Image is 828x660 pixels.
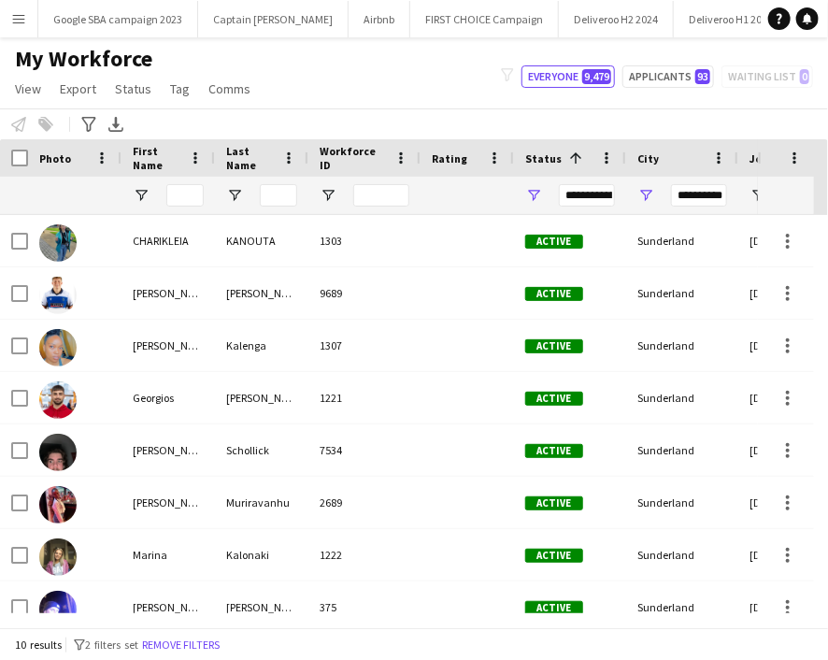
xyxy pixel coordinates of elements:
span: Export [60,80,96,97]
span: Active [525,549,583,563]
div: Sunderland [626,267,738,319]
app-action-btn: Export XLSX [105,113,127,136]
input: Workforce ID Filter Input [353,184,409,207]
div: Sunderland [626,424,738,476]
div: Sunderland [626,372,738,423]
span: Active [525,339,583,353]
div: [PERSON_NAME] [121,477,215,528]
span: Last Name [226,144,275,172]
div: Schollick [215,424,308,476]
span: Workforce ID [320,144,387,172]
span: Joined [749,151,786,165]
button: Captain [PERSON_NAME] [198,1,349,37]
div: CHARIKLEIA [121,215,215,266]
span: Photo [39,151,71,165]
a: Export [52,77,104,101]
button: Open Filter Menu [320,187,336,204]
button: Open Filter Menu [226,187,243,204]
div: Georgios [121,372,215,423]
button: Deliveroo H2 2024 [559,1,674,37]
span: Active [525,287,583,301]
button: Open Filter Menu [133,187,150,204]
span: 2 filters set [85,638,138,652]
a: Tag [163,77,197,101]
div: Sunderland [626,581,738,633]
span: City [637,151,659,165]
img: Elizabeth bianca Kalenga [39,329,77,366]
span: 9,479 [582,69,611,84]
div: 9689 [308,267,421,319]
span: View [15,80,41,97]
button: Google SBA campaign 2023 [38,1,198,37]
span: Active [525,235,583,249]
img: Josh Schollick [39,434,77,471]
div: 1222 [308,529,421,581]
div: [PERSON_NAME] [215,267,308,319]
button: Deliveroo H1 2025 [674,1,789,37]
button: Open Filter Menu [637,187,654,204]
span: Active [525,496,583,510]
span: Active [525,444,583,458]
span: Comms [208,80,250,97]
img: Matthew Hodgson [39,591,77,628]
div: [PERSON_NAME] [121,581,215,633]
button: Open Filter Menu [749,187,766,204]
button: Everyone9,479 [521,65,615,88]
span: Rating [432,151,467,165]
span: My Workforce [15,45,152,73]
div: 2689 [308,477,421,528]
div: Kalenga [215,320,308,371]
span: First Name [133,144,181,172]
div: 375 [308,581,421,633]
div: KANOUTA [215,215,308,266]
span: Active [525,601,583,615]
img: Charlie Smith [39,277,77,314]
button: Airbnb [349,1,410,37]
img: Kelly T Muriravanhu [39,486,77,524]
img: Marina Kalonaki [39,538,77,576]
div: Marina [121,529,215,581]
div: 7534 [308,424,421,476]
input: City Filter Input [671,184,727,207]
button: Remove filters [138,635,223,655]
div: [PERSON_NAME] [121,267,215,319]
app-action-btn: Advanced filters [78,113,100,136]
div: Kalonaki [215,529,308,581]
span: Active [525,392,583,406]
div: Sunderland [626,529,738,581]
span: Status [525,151,562,165]
a: Status [107,77,159,101]
div: Muriravanhu [215,477,308,528]
div: 1303 [308,215,421,266]
div: [PERSON_NAME] [121,320,215,371]
span: 93 [695,69,710,84]
div: Sunderland [626,215,738,266]
span: Status [115,80,151,97]
button: FIRST CHOICE Campaign [410,1,559,37]
img: CHARIKLEIA KANOUTA [39,224,77,262]
div: [PERSON_NAME] [215,581,308,633]
div: Sunderland [626,320,738,371]
input: Last Name Filter Input [260,184,297,207]
div: [PERSON_NAME] [121,424,215,476]
img: Georgios Vasilakis [39,381,77,419]
span: Tag [170,80,190,97]
a: View [7,77,49,101]
div: 1221 [308,372,421,423]
button: Applicants93 [622,65,714,88]
div: Sunderland [626,477,738,528]
div: 1307 [308,320,421,371]
input: First Name Filter Input [166,184,204,207]
div: [PERSON_NAME] [215,372,308,423]
button: Open Filter Menu [525,187,542,204]
a: Comms [201,77,258,101]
